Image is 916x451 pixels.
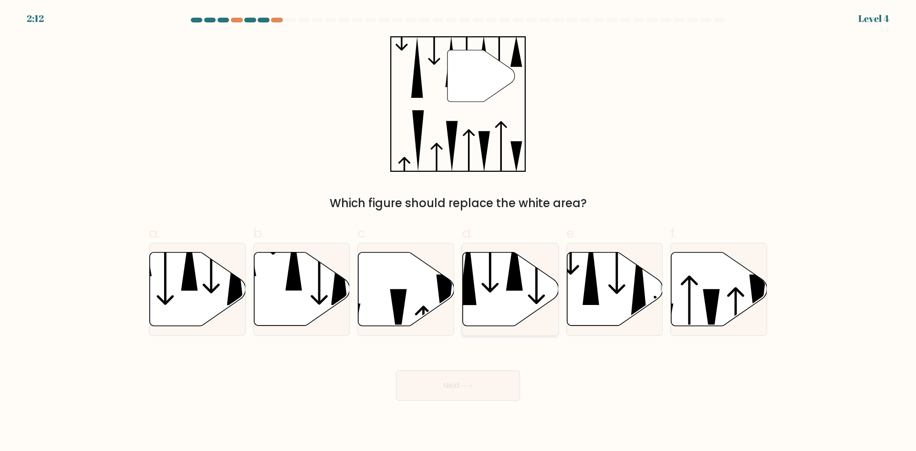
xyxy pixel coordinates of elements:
g: " [448,50,515,102]
div: Which figure should replace the white area? [155,195,761,212]
span: a. [149,224,160,242]
button: Next [396,370,520,401]
span: d. [462,224,473,242]
span: c. [357,224,368,242]
span: e. [566,224,577,242]
div: 2:12 [27,11,44,26]
span: b. [253,224,265,242]
span: f. [670,224,677,242]
div: Level 4 [858,11,889,26]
